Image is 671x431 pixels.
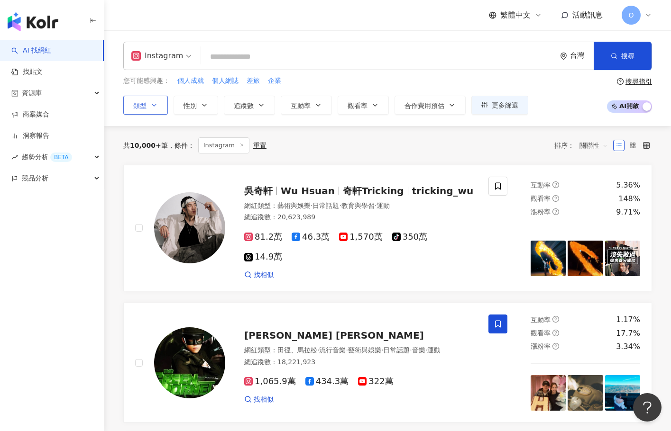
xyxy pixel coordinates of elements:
[383,346,410,354] span: 日常話題
[381,346,383,354] span: ·
[244,377,296,386] span: 1,065.9萬
[174,96,218,115] button: 性別
[392,232,427,242] span: 350萬
[244,270,274,280] a: 找相似
[339,232,383,242] span: 1,570萬
[531,195,551,202] span: 觀看率
[531,329,551,337] span: 觀看率
[605,241,640,276] img: post-image
[560,53,567,60] span: environment
[267,76,282,86] button: 企業
[123,303,652,422] a: KOL Avatar[PERSON_NAME] [PERSON_NAME]網紅類型：田徑、馬拉松·流行音樂·藝術與娛樂·日常話題·音樂·運動總追蹤數：18,221,9231,065.9萬434....
[184,102,197,109] span: 性別
[552,330,559,336] span: question-circle
[281,185,335,197] span: Wu Hsuan
[628,10,634,20] span: O
[277,346,317,354] span: 田徑、馬拉松
[11,46,51,55] a: searchAI 找網紅
[552,181,559,188] span: question-circle
[594,42,652,70] button: 搜尋
[292,232,330,242] span: 46.3萬
[605,375,640,410] img: post-image
[410,346,412,354] span: ·
[425,346,427,354] span: ·
[317,346,319,354] span: ·
[625,78,652,85] div: 搜尋指引
[552,343,559,350] span: question-circle
[281,96,332,115] button: 互動率
[244,346,477,355] div: 網紅類型 ：
[305,377,349,386] span: 434.3萬
[123,165,652,292] a: KOL Avatar吳奇軒Wu Hsuan奇軒Trickingtricking_wu網紅類型：藝術與娛樂·日常話題·教育與學習·運動總追蹤數：20,623,98981.2萬46.3萬1,570萬...
[123,76,170,86] span: 您可能感興趣：
[618,194,640,204] div: 148%
[277,202,311,209] span: 藝術與娛樂
[552,316,559,323] span: question-circle
[412,185,474,197] span: tricking_wu
[572,10,603,19] span: 活動訊息
[616,180,640,190] div: 5.36%
[338,96,389,115] button: 觀看率
[244,395,274,404] a: 找相似
[130,142,161,149] span: 10,000+
[123,142,168,149] div: 共 筆
[133,102,147,109] span: 類型
[11,154,18,161] span: rise
[313,202,339,209] span: 日常話題
[244,201,477,211] div: 網紅類型 ：
[291,102,311,109] span: 互動率
[253,142,267,149] div: 重置
[375,202,377,209] span: ·
[22,146,72,168] span: 趨勢分析
[554,138,613,153] div: 排序：
[570,52,594,60] div: 台灣
[22,82,42,104] span: 資源庫
[11,110,49,119] a: 商案媒合
[246,76,260,86] button: 差旅
[617,78,624,85] span: question-circle
[346,346,348,354] span: ·
[11,131,49,141] a: 洞察報告
[234,102,254,109] span: 追蹤數
[168,142,194,149] span: 條件 ：
[471,96,528,115] button: 更多篩選
[552,195,559,202] span: question-circle
[177,76,204,86] button: 個人成就
[343,185,404,197] span: 奇軒Tricking
[621,52,634,60] span: 搜尋
[11,67,43,77] a: 找貼文
[244,213,477,222] div: 總追蹤數 ： 20,623,989
[348,346,381,354] span: 藝術與娛樂
[154,327,225,398] img: KOL Avatar
[348,102,368,109] span: 觀看率
[131,48,183,63] div: Instagram
[427,346,441,354] span: 運動
[616,314,640,325] div: 1.17%
[8,12,58,31] img: logo
[224,96,275,115] button: 追蹤數
[311,202,313,209] span: ·
[244,358,477,367] div: 總追蹤數 ： 18,221,923
[254,395,274,404] span: 找相似
[500,10,531,20] span: 繁體中文
[244,252,282,262] span: 14.9萬
[319,346,346,354] span: 流行音樂
[531,316,551,323] span: 互動率
[531,208,551,215] span: 漲粉率
[395,96,466,115] button: 合作費用預估
[341,202,375,209] span: 教育與學習
[616,341,640,352] div: 3.34%
[492,101,518,109] span: 更多篩選
[412,346,425,354] span: 音樂
[339,202,341,209] span: ·
[22,168,48,189] span: 競品分析
[244,330,424,341] span: [PERSON_NAME] [PERSON_NAME]
[531,181,551,189] span: 互動率
[198,137,249,153] span: Instagram
[568,241,603,276] img: post-image
[377,202,390,209] span: 運動
[244,185,273,197] span: 吳奇軒
[123,96,168,115] button: 類型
